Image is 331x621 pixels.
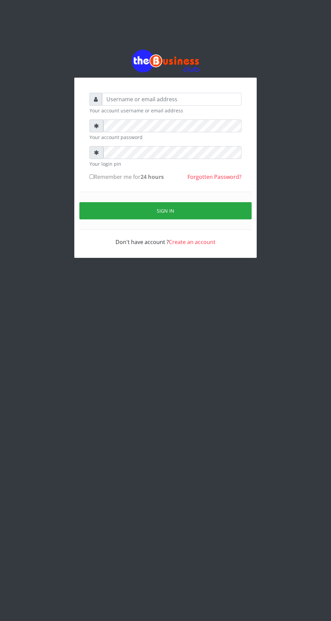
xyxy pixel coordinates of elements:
[90,173,164,181] label: Remember me for
[79,202,252,219] button: Sign in
[90,134,241,141] small: Your account password
[90,160,241,167] small: Your login pin
[141,173,164,181] b: 24 hours
[90,174,94,179] input: Remember me for24 hours
[187,173,241,181] a: Forgotten Password?
[90,107,241,114] small: Your account username or email address
[169,238,215,246] a: Create an account
[102,93,241,106] input: Username or email address
[90,230,241,246] div: Don't have account ?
